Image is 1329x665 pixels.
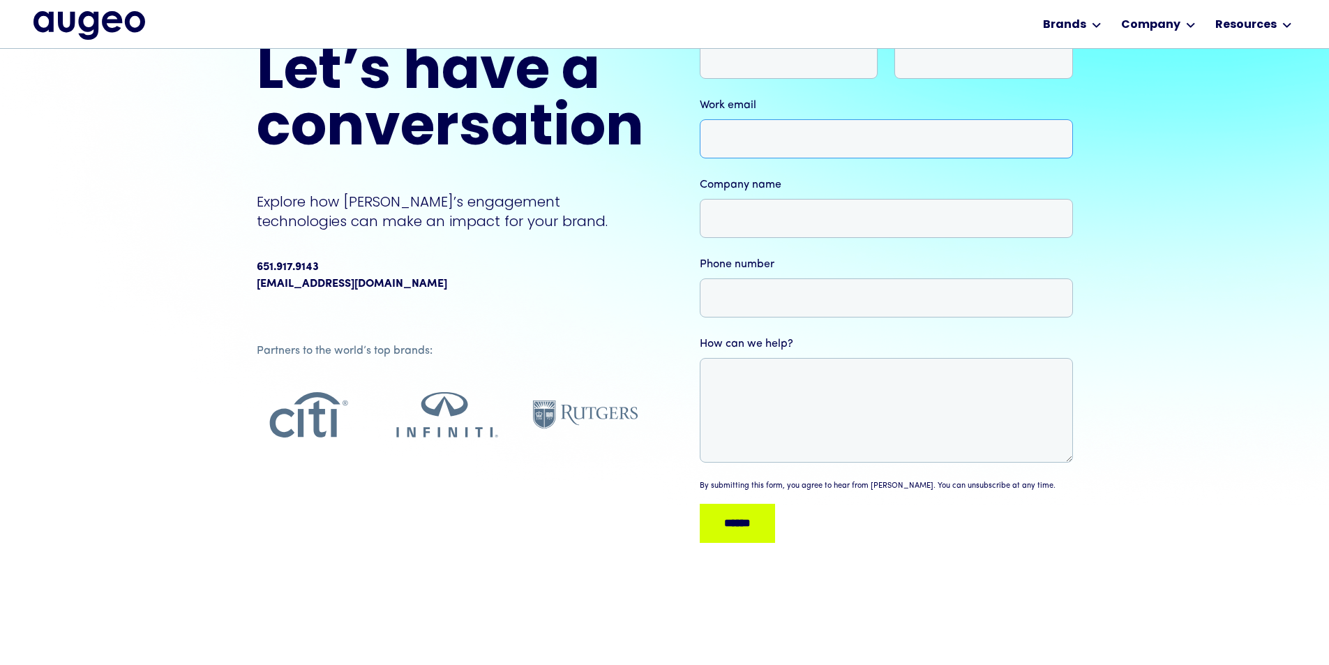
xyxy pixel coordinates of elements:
[700,177,1073,193] label: Company name
[257,45,644,158] h2: Let’s have a conversation
[257,259,319,276] div: 651.917.9143
[257,343,638,359] div: Partners to the world’s top brands:
[257,276,447,292] a: [EMAIL_ADDRESS][DOMAIN_NAME]
[33,11,145,39] a: home
[700,17,1073,553] form: Augeo | Demo Request | Contact Us
[1215,17,1277,33] div: Resources
[1121,17,1180,33] div: Company
[700,336,1073,352] label: How can we help?
[700,256,1073,273] label: Phone number
[1043,17,1086,33] div: Brands
[700,481,1056,493] div: By submitting this form, you agree to hear from [PERSON_NAME]. You can unsubscribe at any time.
[257,192,644,231] p: Explore how [PERSON_NAME]’s engagement technologies can make an impact for your brand.
[33,11,145,39] img: Augeo's full logo in midnight blue.
[700,97,1073,114] label: Work email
